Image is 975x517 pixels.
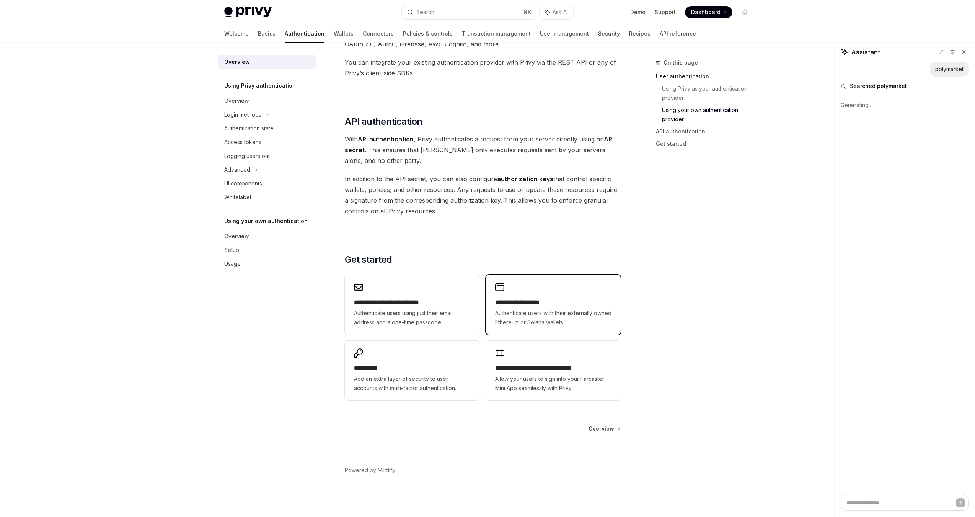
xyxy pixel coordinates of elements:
[224,245,239,255] div: Setup
[345,134,621,166] span: With , Privy authenticates a request from your server directly using an . This ensures that [PERS...
[218,190,316,204] a: Whitelabel
[345,254,392,266] span: Get started
[662,83,757,104] a: Using Privy as your authentication provider
[850,82,907,90] span: Searched polymarket
[495,374,611,393] span: Allow your users to sign into your Farcaster Mini App seamlessly with Privy.
[739,6,751,18] button: Toggle dark mode
[224,124,274,133] div: Authentication state
[224,179,262,188] div: UI components
[218,149,316,163] a: Logging users out
[224,110,261,119] div: Login methods
[416,8,438,17] div: Search...
[630,8,646,16] a: Demo
[224,138,261,147] div: Access tokens
[462,24,531,43] a: Transaction management
[345,467,395,474] a: Powered by Mintlify
[218,55,316,69] a: Overview
[358,135,414,143] strong: API authentication
[224,96,249,106] div: Overview
[224,57,250,67] div: Overview
[224,7,272,18] img: light logo
[345,174,621,216] span: In addition to the API secret, you can also configure that control specific wallets, policies, an...
[540,24,589,43] a: User management
[495,309,611,327] span: Authenticate users with their externally owned Ethereum or Solana wallets.
[629,24,651,43] a: Recipes
[656,125,757,138] a: API authentication
[589,425,614,432] span: Overview
[841,82,969,90] button: Searched polymarket
[664,58,698,67] span: On this page
[345,57,621,78] span: You can integrate your existing authentication provider with Privy via the REST API or any of Pri...
[656,138,757,150] a: Get started
[218,135,316,149] a: Access tokens
[363,24,394,43] a: Connectors
[224,193,251,202] div: Whitelabel
[540,5,573,19] button: Ask AI
[497,175,553,183] strong: authorization keys
[402,5,536,19] button: Search...⌘K
[218,122,316,135] a: Authentication state
[218,94,316,108] a: Overview
[218,243,316,257] a: Setup
[345,115,422,128] span: API authentication
[553,8,568,16] span: Ask AI
[935,65,964,73] div: polymarket
[224,81,296,90] h5: Using Privy authentication
[598,24,620,43] a: Security
[662,104,757,125] a: Using your own authentication provider
[354,374,470,393] span: Add an extra layer of security to user accounts with multi-factor authentication.
[956,498,965,507] button: Send message
[224,151,270,161] div: Logging users out
[523,9,531,15] span: ⌘ K
[656,70,757,83] a: User authentication
[841,95,969,115] div: Generating..
[224,259,241,268] div: Usage
[218,257,316,271] a: Usage
[660,24,696,43] a: API reference
[345,341,479,400] a: **** *****Add an extra layer of security to user accounts with multi-factor authentication.
[258,24,276,43] a: Basics
[224,216,308,226] h5: Using your own authentication
[224,24,249,43] a: Welcome
[224,232,249,241] div: Overview
[403,24,453,43] a: Policies & controls
[691,8,721,16] span: Dashboard
[589,425,620,432] a: Overview
[685,6,732,18] a: Dashboard
[224,165,250,174] div: Advanced
[285,24,324,43] a: Authentication
[334,24,354,43] a: Wallets
[655,8,676,16] a: Support
[851,47,880,57] span: Assistant
[218,177,316,190] a: UI components
[354,309,470,327] span: Authenticate users using just their email address and a one-time passcode.
[486,275,621,335] a: **** **** **** ****Authenticate users with their externally owned Ethereum or Solana wallets.
[218,229,316,243] a: Overview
